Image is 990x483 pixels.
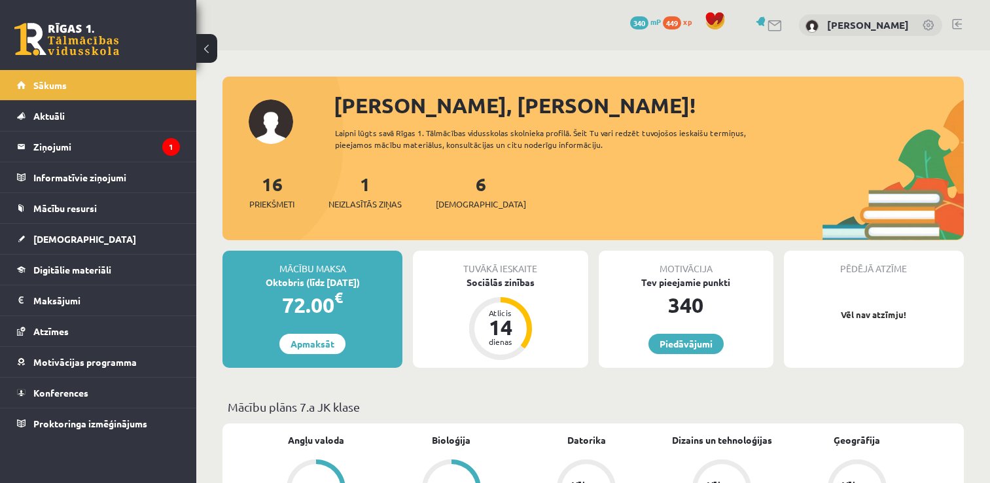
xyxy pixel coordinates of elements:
[432,433,470,447] a: Bioloģija
[663,16,681,29] span: 449
[599,289,773,321] div: 340
[17,224,180,254] a: [DEMOGRAPHIC_DATA]
[413,276,588,362] a: Sociālās zinības Atlicis 14 dienas
[222,251,402,276] div: Mācību maksa
[33,356,137,368] span: Motivācijas programma
[33,110,65,122] span: Aktuāli
[17,101,180,131] a: Aktuāli
[630,16,661,27] a: 340 mP
[334,90,964,121] div: [PERSON_NAME], [PERSON_NAME]!
[328,172,402,211] a: 1Neizlasītās ziņas
[33,285,180,315] legend: Maksājumi
[436,198,526,211] span: [DEMOGRAPHIC_DATA]
[222,289,402,321] div: 72.00
[17,70,180,100] a: Sākums
[672,433,772,447] a: Dizains un tehnoloģijas
[288,433,344,447] a: Angļu valoda
[599,276,773,289] div: Tev pieejamie punkti
[33,202,97,214] span: Mācību resursi
[481,317,520,338] div: 14
[599,251,773,276] div: Motivācija
[33,79,67,91] span: Sākums
[567,433,606,447] a: Datorika
[33,418,147,429] span: Proktoringa izmēģinājums
[33,325,69,337] span: Atzīmes
[17,347,180,377] a: Motivācijas programma
[335,127,780,151] div: Laipni lūgts savā Rīgas 1. Tālmācības vidusskolas skolnieka profilā. Šeit Tu vari redzēt tuvojošo...
[33,264,111,276] span: Digitālie materiāli
[17,408,180,438] a: Proktoringa izmēģinājums
[784,251,964,276] div: Pēdējā atzīme
[17,378,180,408] a: Konferences
[17,162,180,192] a: Informatīvie ziņojumi
[481,309,520,317] div: Atlicis
[663,16,698,27] a: 449 xp
[33,233,136,245] span: [DEMOGRAPHIC_DATA]
[17,255,180,285] a: Digitālie materiāli
[834,433,880,447] a: Ģeogrāfija
[827,18,909,31] a: [PERSON_NAME]
[436,172,526,211] a: 6[DEMOGRAPHIC_DATA]
[33,132,180,162] legend: Ziņojumi
[17,132,180,162] a: Ziņojumi1
[14,23,119,56] a: Rīgas 1. Tālmācības vidusskola
[162,138,180,156] i: 1
[279,334,345,354] a: Apmaksāt
[17,193,180,223] a: Mācību resursi
[33,162,180,192] legend: Informatīvie ziņojumi
[413,251,588,276] div: Tuvākā ieskaite
[650,16,661,27] span: mP
[249,172,294,211] a: 16Priekšmeti
[222,276,402,289] div: Oktobris (līdz [DATE])
[17,316,180,346] a: Atzīmes
[17,285,180,315] a: Maksājumi
[648,334,724,354] a: Piedāvājumi
[683,16,692,27] span: xp
[249,198,294,211] span: Priekšmeti
[228,398,959,416] p: Mācību plāns 7.a JK klase
[790,308,957,321] p: Vēl nav atzīmju!
[334,288,343,307] span: €
[413,276,588,289] div: Sociālās zinības
[630,16,648,29] span: 340
[805,20,819,33] img: Paula Ozoliņa
[328,198,402,211] span: Neizlasītās ziņas
[33,387,88,399] span: Konferences
[481,338,520,346] div: dienas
